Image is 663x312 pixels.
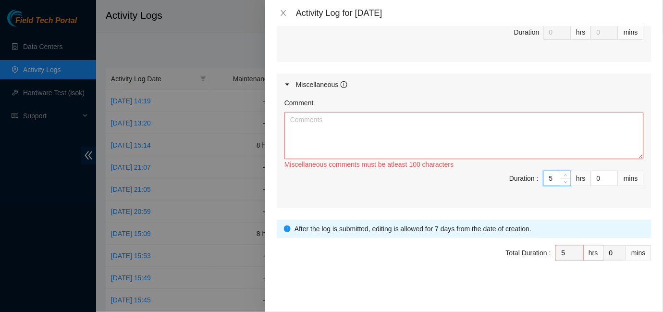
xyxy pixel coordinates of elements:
[560,178,571,186] span: Decrease Value
[506,248,551,258] div: Total Duration :
[296,8,651,18] div: Activity Log for [DATE]
[284,98,314,108] label: Comment
[560,171,571,178] span: Increase Value
[618,171,644,186] div: mins
[563,172,569,178] span: up
[280,9,287,17] span: close
[514,27,540,37] div: Duration
[284,159,644,170] div: Miscellaneous comments must be atleast 100 characters
[571,171,591,186] div: hrs
[295,224,644,234] div: After the log is submitted, editing is allowed for 7 days from the date of creation.
[584,245,604,261] div: hrs
[284,112,644,159] textarea: Comment
[571,25,591,40] div: hrs
[277,74,651,96] div: Miscellaneous info-circle
[277,9,290,18] button: Close
[626,245,651,261] div: mins
[509,173,539,184] div: Duration :
[284,225,291,232] span: info-circle
[618,25,644,40] div: mins
[296,79,347,90] div: Miscellaneous
[341,81,347,88] span: info-circle
[284,82,290,87] span: caret-right
[563,179,569,185] span: down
